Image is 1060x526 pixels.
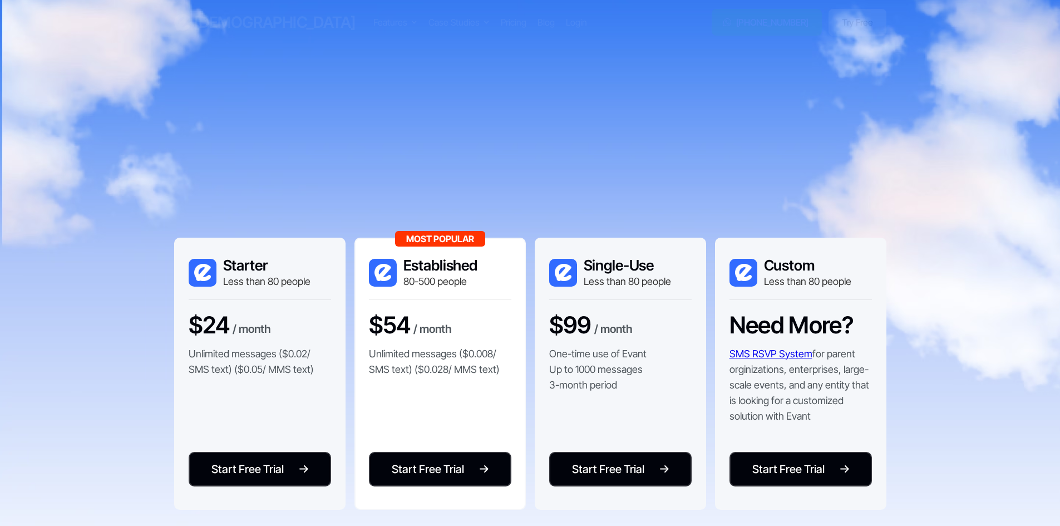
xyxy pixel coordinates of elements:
p: Unlimited messages ($0.02/ SMS text) ($0.05/ MMS text) [189,346,331,377]
a: Start Free Trial [549,452,692,486]
a: Start Free Trial [729,452,872,486]
a: home [174,13,356,32]
div: Start Free Trial [752,461,825,478]
a: Blog [538,16,555,29]
h3: Starter [223,257,310,274]
a: Login [566,16,587,29]
div: Case Studies [428,16,490,29]
a: Start Free Trial [369,452,511,486]
div: Less than 80 people [584,274,671,288]
h3: [DEMOGRAPHIC_DATA] [194,13,356,32]
div: / month [413,321,452,340]
div: Case Studies [428,16,480,29]
h3: Established [403,257,478,274]
div: Most Popular [395,231,485,247]
a: [PHONE_NUMBER] [712,9,822,36]
p: for parent orginizations, enterprises, large-scale events, and any entity that is looking for a c... [729,346,872,424]
a: Try Free [829,9,886,36]
div: Less than 80 people [223,274,310,288]
div: [PHONE_NUMBER] [736,16,809,29]
div: Features [373,16,417,29]
h3: Custom [764,257,851,274]
p: Unlimited messages ($0.008/ SMS text) ($0.028/ MMS text) [369,346,511,377]
div: Less than 80 people [764,274,851,288]
div: / month [233,321,271,340]
h3: $99 [549,311,591,339]
h3: $54 [369,311,411,339]
div: Start Free Trial [572,461,644,478]
div: Features [373,16,407,29]
a: SMS RSVP System [729,348,812,360]
h3: $24 [189,311,230,339]
div: / month [594,321,633,340]
a: Start Free Trial [189,452,331,486]
p: One-time use of Evant Up to 1000 messages 3-month period [549,346,647,393]
h3: Single-Use [584,257,671,274]
a: Pricing [501,16,526,29]
div: 80-500 people [403,274,478,288]
div: Start Free Trial [392,461,464,478]
h3: Need More? [729,311,854,339]
div: Start Free Trial [211,461,284,478]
